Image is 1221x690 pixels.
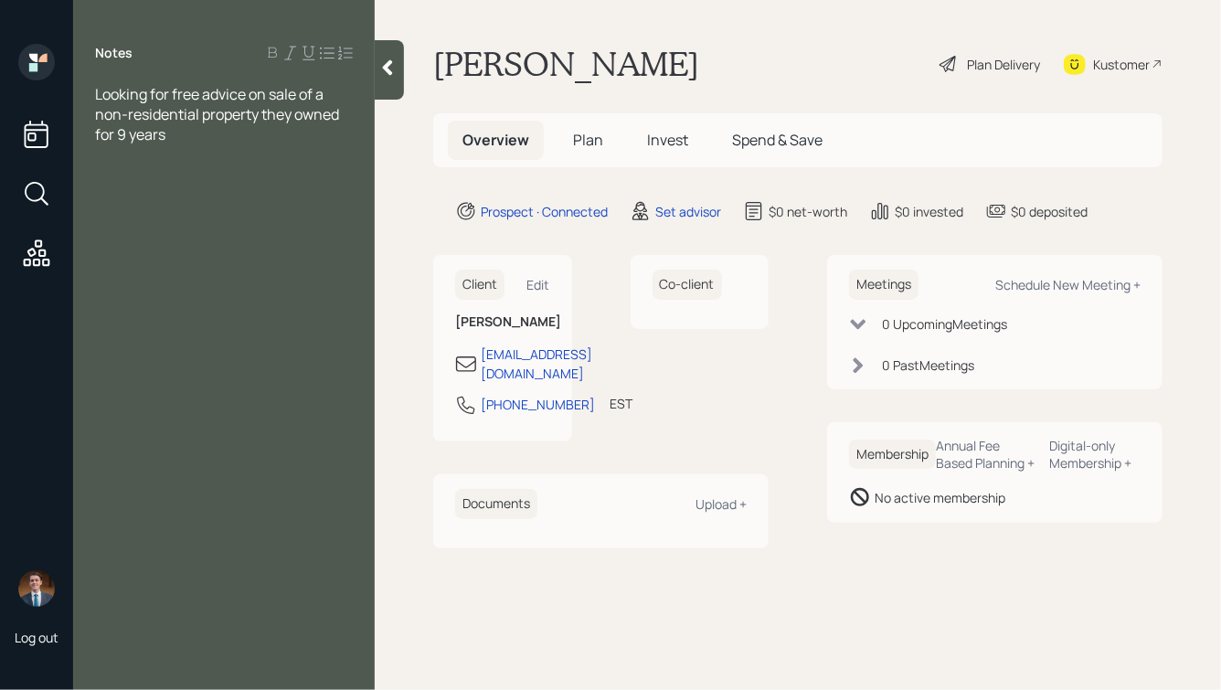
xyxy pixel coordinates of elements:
[18,570,55,607] img: hunter_neumayer.jpg
[610,394,632,413] div: EST
[1011,202,1088,221] div: $0 deposited
[849,440,936,470] h6: Membership
[655,202,721,221] div: Set advisor
[95,84,342,144] span: Looking for free advice on sale of a non-residential property they owned for 9 years
[875,488,1005,507] div: No active membership
[653,270,722,300] h6: Co-client
[849,270,918,300] h6: Meetings
[967,55,1040,74] div: Plan Delivery
[481,202,608,221] div: Prospect · Connected
[481,395,595,414] div: [PHONE_NUMBER]
[936,437,1035,472] div: Annual Fee Based Planning +
[895,202,963,221] div: $0 invested
[769,202,847,221] div: $0 net-worth
[1050,437,1141,472] div: Digital-only Membership +
[462,130,529,150] span: Overview
[882,356,974,375] div: 0 Past Meeting s
[995,276,1141,293] div: Schedule New Meeting +
[1093,55,1150,74] div: Kustomer
[573,130,603,150] span: Plan
[695,495,747,513] div: Upload +
[433,44,699,84] h1: [PERSON_NAME]
[455,314,550,330] h6: [PERSON_NAME]
[15,629,58,646] div: Log out
[455,270,504,300] h6: Client
[527,276,550,293] div: Edit
[732,130,823,150] span: Spend & Save
[455,489,537,519] h6: Documents
[95,44,133,62] label: Notes
[481,345,592,383] div: [EMAIL_ADDRESS][DOMAIN_NAME]
[647,130,688,150] span: Invest
[882,314,1007,334] div: 0 Upcoming Meeting s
